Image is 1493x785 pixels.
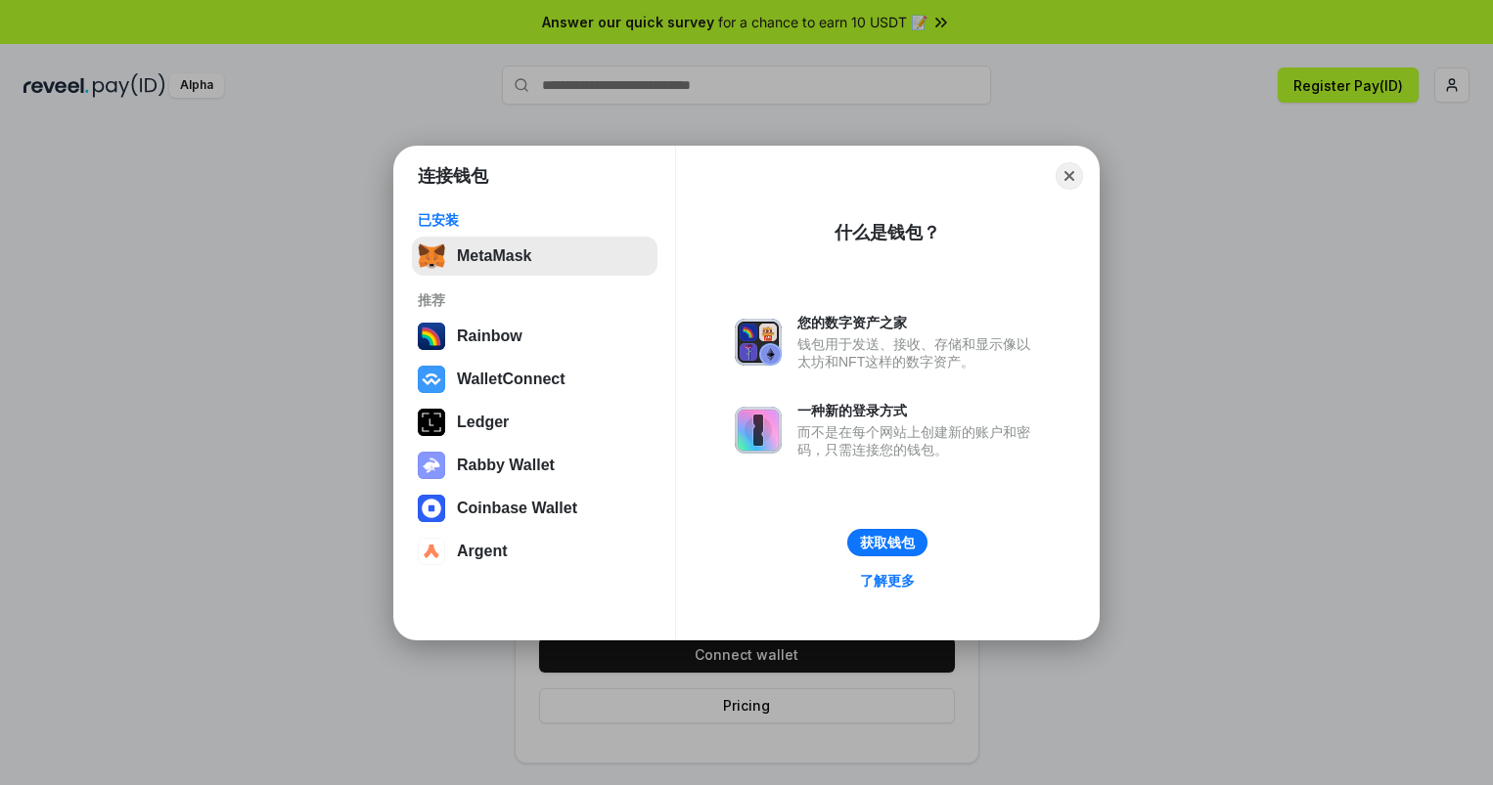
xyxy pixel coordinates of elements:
div: 您的数字资产之家 [797,314,1040,331]
img: svg+xml,%3Csvg%20fill%3D%22none%22%20height%3D%2233%22%20viewBox%3D%220%200%2035%2033%22%20width%... [418,242,445,270]
div: 而不是在每个网站上创建新的账户和密码，只需连接您的钱包。 [797,423,1040,458]
button: Rabby Wallet [412,446,657,485]
button: 获取钱包 [847,529,927,556]
img: svg+xml,%3Csvg%20xmlns%3D%22http%3A%2F%2Fwww.w3.org%2F2000%2Fsvg%22%20width%3D%2228%22%20height%3... [418,409,445,436]
div: Coinbase Wallet [457,500,577,517]
div: 什么是钱包？ [835,221,940,244]
button: Close [1056,162,1083,190]
a: 了解更多 [848,568,927,593]
button: Ledger [412,403,657,442]
img: svg+xml,%3Csvg%20xmlns%3D%22http%3A%2F%2Fwww.w3.org%2F2000%2Fsvg%22%20fill%3D%22none%22%20viewBox... [735,319,782,366]
h1: 连接钱包 [418,164,488,188]
button: Argent [412,532,657,571]
div: 一种新的登录方式 [797,402,1040,419]
div: Rabby Wallet [457,457,555,474]
div: Ledger [457,414,509,431]
div: MetaMask [457,247,531,265]
button: WalletConnect [412,360,657,399]
img: svg+xml,%3Csvg%20width%3D%2228%22%20height%3D%2228%22%20viewBox%3D%220%200%2028%2028%22%20fill%3D... [418,366,445,393]
img: svg+xml,%3Csvg%20width%3D%2228%22%20height%3D%2228%22%20viewBox%3D%220%200%2028%2028%22%20fill%3D... [418,495,445,522]
div: 获取钱包 [860,534,915,551]
div: 已安装 [418,211,652,229]
button: MetaMask [412,237,657,276]
div: 了解更多 [860,572,915,589]
div: 推荐 [418,291,652,309]
img: svg+xml,%3Csvg%20xmlns%3D%22http%3A%2F%2Fwww.w3.org%2F2000%2Fsvg%22%20fill%3D%22none%22%20viewBox... [735,407,782,454]
img: svg+xml,%3Csvg%20width%3D%22120%22%20height%3D%22120%22%20viewBox%3D%220%200%20120%20120%22%20fil... [418,323,445,350]
div: WalletConnect [457,371,566,388]
button: Coinbase Wallet [412,489,657,528]
img: svg+xml,%3Csvg%20xmlns%3D%22http%3A%2F%2Fwww.w3.org%2F2000%2Fsvg%22%20fill%3D%22none%22%20viewBox... [418,452,445,479]
div: 钱包用于发送、接收、存储和显示像以太坊和NFT这样的数字资产。 [797,335,1040,371]
img: svg+xml,%3Csvg%20width%3D%2228%22%20height%3D%2228%22%20viewBox%3D%220%200%2028%2028%22%20fill%3D... [418,538,445,565]
div: Argent [457,543,508,560]
button: Rainbow [412,317,657,356]
div: Rainbow [457,327,522,345]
